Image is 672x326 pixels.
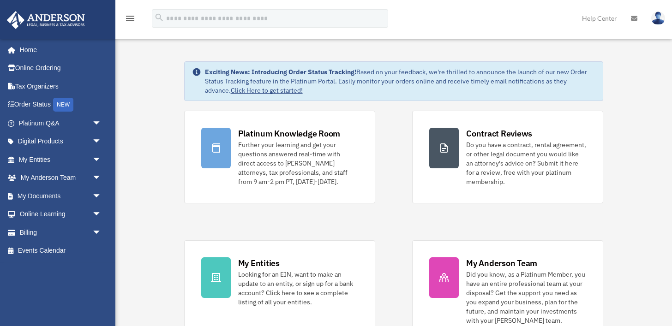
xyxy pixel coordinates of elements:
span: arrow_drop_down [92,205,111,224]
div: Contract Reviews [466,128,532,139]
a: My Documentsarrow_drop_down [6,187,115,205]
span: arrow_drop_down [92,169,111,188]
span: arrow_drop_down [92,223,111,242]
a: Tax Organizers [6,77,115,95]
a: Platinum Q&Aarrow_drop_down [6,114,115,132]
a: menu [125,16,136,24]
a: Online Learningarrow_drop_down [6,205,115,224]
strong: Exciting News: Introducing Order Status Tracking! [205,68,356,76]
span: arrow_drop_down [92,150,111,169]
div: Based on your feedback, we're thrilled to announce the launch of our new Order Status Tracking fe... [205,67,596,95]
div: My Entities [238,257,280,269]
div: Looking for an EIN, want to make an update to an entity, or sign up for a bank account? Click her... [238,270,358,307]
i: search [154,12,164,23]
span: arrow_drop_down [92,132,111,151]
a: Order StatusNEW [6,95,115,114]
a: Click Here to get started! [231,86,303,95]
div: Further your learning and get your questions answered real-time with direct access to [PERSON_NAM... [238,140,358,186]
div: NEW [53,98,73,112]
img: Anderson Advisors Platinum Portal [4,11,88,29]
a: Digital Productsarrow_drop_down [6,132,115,151]
a: Online Ordering [6,59,115,77]
div: My Anderson Team [466,257,537,269]
img: User Pic [651,12,665,25]
i: menu [125,13,136,24]
a: My Anderson Teamarrow_drop_down [6,169,115,187]
a: Contract Reviews Do you have a contract, rental agreement, or other legal document you would like... [412,111,603,203]
a: Events Calendar [6,242,115,260]
a: Platinum Knowledge Room Further your learning and get your questions answered real-time with dire... [184,111,375,203]
span: arrow_drop_down [92,187,111,206]
div: Platinum Knowledge Room [238,128,341,139]
a: Home [6,41,111,59]
div: Do you have a contract, rental agreement, or other legal document you would like an attorney's ad... [466,140,586,186]
a: My Entitiesarrow_drop_down [6,150,115,169]
span: arrow_drop_down [92,114,111,133]
div: Did you know, as a Platinum Member, you have an entire professional team at your disposal? Get th... [466,270,586,325]
a: Billingarrow_drop_down [6,223,115,242]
